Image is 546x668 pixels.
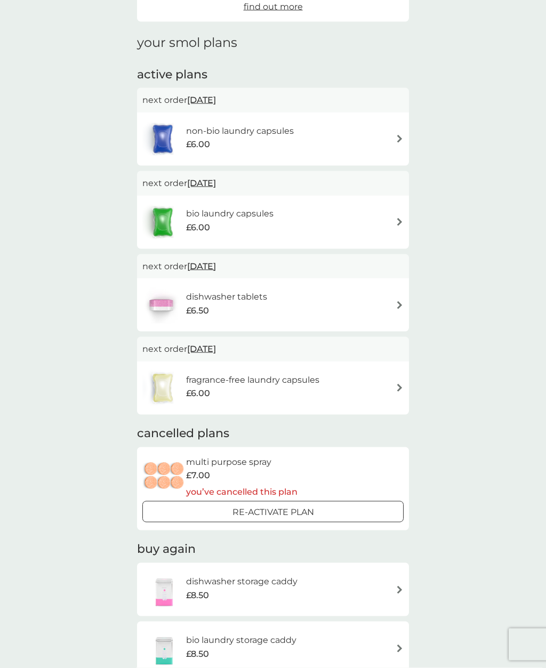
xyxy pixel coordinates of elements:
[137,67,409,83] h2: active plans
[186,589,209,602] span: £8.50
[186,373,319,387] h6: fragrance-free laundry capsules
[187,339,216,359] span: [DATE]
[186,124,294,138] h6: non-bio laundry capsules
[186,575,298,589] h6: dishwasher storage caddy
[186,221,210,235] span: £6.00
[187,256,216,277] span: [DATE]
[396,645,404,653] img: arrow right
[396,301,404,309] img: arrow right
[232,505,314,519] p: Re-activate Plan
[186,485,298,499] p: you’ve cancelled this plan
[186,387,210,400] span: £6.00
[142,120,183,158] img: non-bio laundry capsules
[396,384,404,392] img: arrow right
[142,93,404,107] p: next order
[142,571,186,608] img: dishwasher storage caddy
[186,138,210,151] span: £6.00
[396,218,404,226] img: arrow right
[186,647,209,661] span: £8.50
[137,425,409,442] h2: cancelled plans
[142,176,404,190] p: next order
[186,290,267,304] h6: dishwasher tablets
[186,207,274,221] h6: bio laundry capsules
[187,173,216,194] span: [DATE]
[142,286,180,324] img: dishwasher tablets
[142,342,404,356] p: next order
[142,260,404,273] p: next order
[244,2,303,12] span: find out more
[142,458,186,495] img: multi purpose spray
[186,455,298,469] h6: multi purpose spray
[186,304,209,318] span: £6.50
[142,204,183,241] img: bio laundry capsules
[137,541,409,558] h2: buy again
[187,90,216,110] span: [DATE]
[137,35,409,51] h1: your smol plans
[396,586,404,594] img: arrow right
[186,633,296,647] h6: bio laundry storage caddy
[396,135,404,143] img: arrow right
[142,369,183,407] img: fragrance-free laundry capsules
[186,469,210,482] span: £7.00
[142,501,404,522] button: Re-activate Plan
[142,630,186,667] img: bio laundry storage caddy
